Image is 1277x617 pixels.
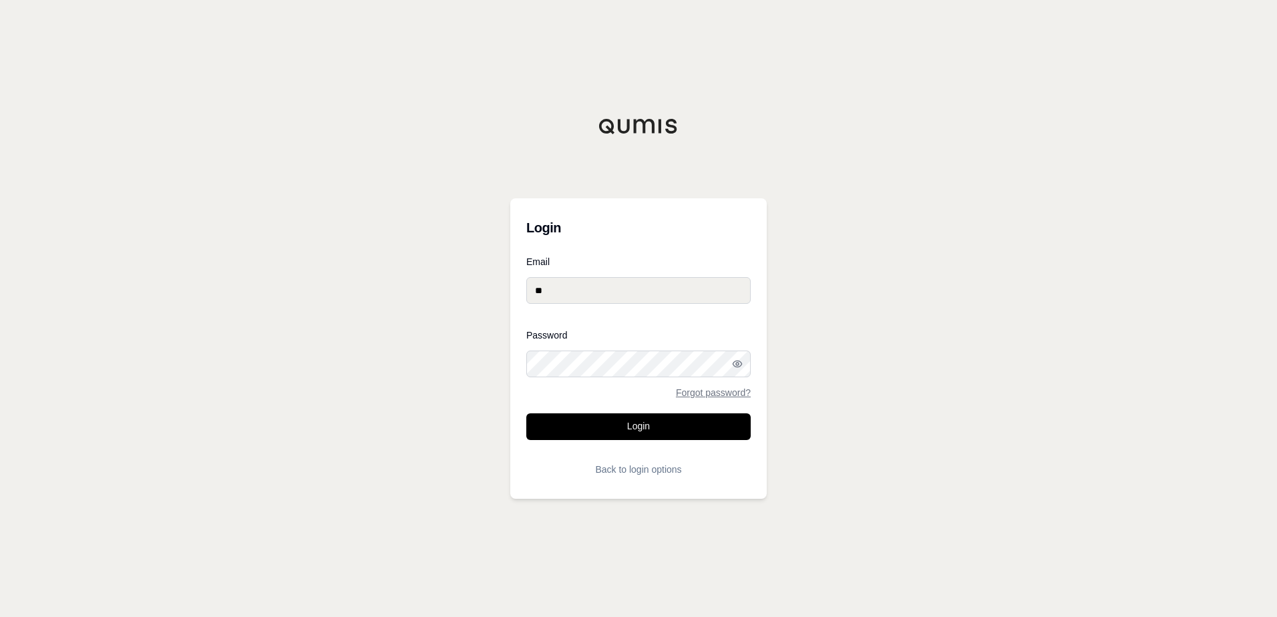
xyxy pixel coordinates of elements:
[676,388,751,397] a: Forgot password?
[526,257,751,266] label: Email
[598,118,679,134] img: Qumis
[526,214,751,241] h3: Login
[526,331,751,340] label: Password
[526,456,751,483] button: Back to login options
[526,413,751,440] button: Login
